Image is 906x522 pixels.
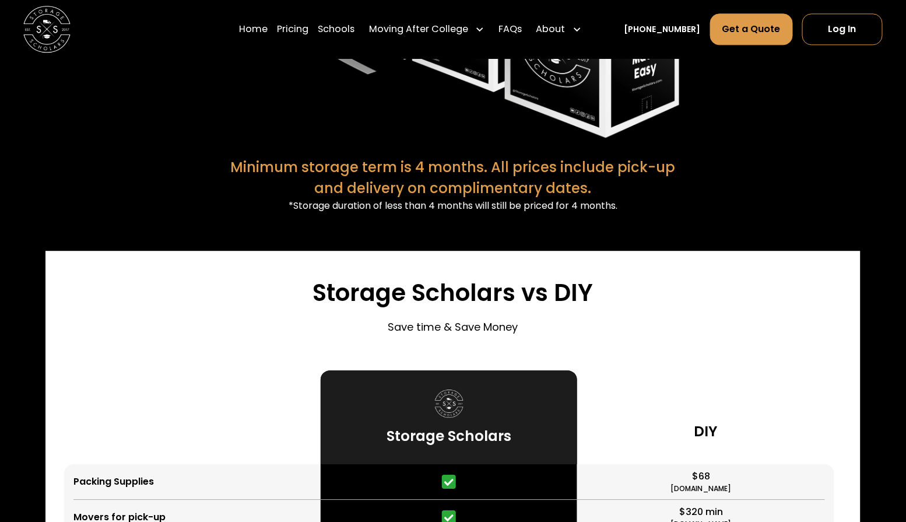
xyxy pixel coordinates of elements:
div: About [536,22,566,36]
div: Moving After College [369,22,468,36]
h3: Storage Scholars vs DIY [313,279,594,307]
div: Minimum storage term is 4 months. All prices include pick-up and delivery on complimentary dates. [227,157,679,199]
img: Storage Scholars logo. [435,390,463,418]
div: [DOMAIN_NAME] [670,484,731,494]
div: *Storage duration of less than 4 months will still be priced for 4 months. [227,199,679,213]
a: Log In [802,13,882,45]
div: About [532,13,587,46]
a: Home [239,13,268,46]
a: Pricing [277,13,308,46]
a: Schools [318,13,355,46]
a: [PHONE_NUMBER] [624,23,701,36]
div: Packing Supplies [73,475,154,489]
div: Moving After College [364,13,489,46]
p: Save time & Save Money [388,319,518,335]
a: Get a Quote [710,13,793,45]
div: $68 [692,470,710,484]
h3: DIY [694,422,718,441]
a: FAQs [498,13,522,46]
h3: Storage Scholars [387,427,511,446]
img: Storage Scholars main logo [23,6,71,53]
div: $320 min [679,505,723,519]
a: home [23,6,71,53]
